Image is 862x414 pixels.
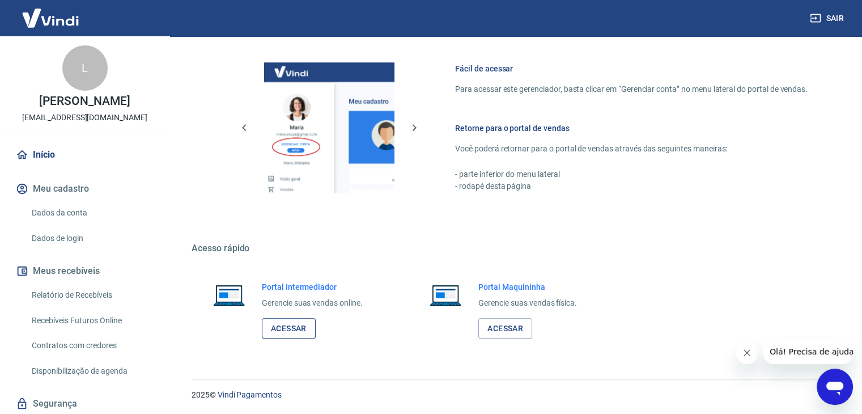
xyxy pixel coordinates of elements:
p: Gerencie suas vendas online. [262,297,363,309]
img: Imagem de um notebook aberto [422,281,469,309]
h6: Portal Intermediador [262,281,363,293]
div: L [62,45,108,91]
a: Disponibilização de agenda [27,360,156,383]
a: Início [14,142,156,167]
a: Contratos com credores [27,334,156,357]
h6: Fácil de acessar [455,63,808,74]
a: Relatório de Recebíveis [27,284,156,307]
a: Acessar [262,318,316,339]
iframe: Fechar mensagem [736,341,758,364]
a: Dados da conta [27,201,156,225]
button: Meu cadastro [14,176,156,201]
span: Olá! Precisa de ajuda? [7,8,95,17]
img: Imagem da dashboard mostrando o botão de gerenciar conta na sidebar no lado esquerdo [264,62,394,193]
p: Gerencie suas vendas física. [478,297,577,309]
h6: Portal Maquininha [478,281,577,293]
img: Imagem de um notebook aberto [205,281,253,309]
p: Para acessar este gerenciador, basta clicar em “Gerenciar conta” no menu lateral do portal de ven... [455,83,808,95]
h6: Retorne para o portal de vendas [455,122,808,134]
a: Recebíveis Futuros Online [27,309,156,332]
p: 2025 © [192,389,835,401]
p: [PERSON_NAME] [39,95,130,107]
p: Você poderá retornar para o portal de vendas através das seguintes maneiras: [455,143,808,155]
p: [EMAIL_ADDRESS][DOMAIN_NAME] [22,112,147,124]
button: Sair [808,8,848,29]
a: Acessar [478,318,532,339]
img: Vindi [14,1,87,35]
h5: Acesso rápido [192,243,835,254]
p: - parte inferior do menu lateral [455,168,808,180]
a: Vindi Pagamentos [218,390,282,399]
a: Dados de login [27,227,156,250]
iframe: Mensagem da empresa [763,339,853,364]
iframe: Botão para abrir a janela de mensagens [817,369,853,405]
button: Meus recebíveis [14,259,156,284]
p: - rodapé desta página [455,180,808,192]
